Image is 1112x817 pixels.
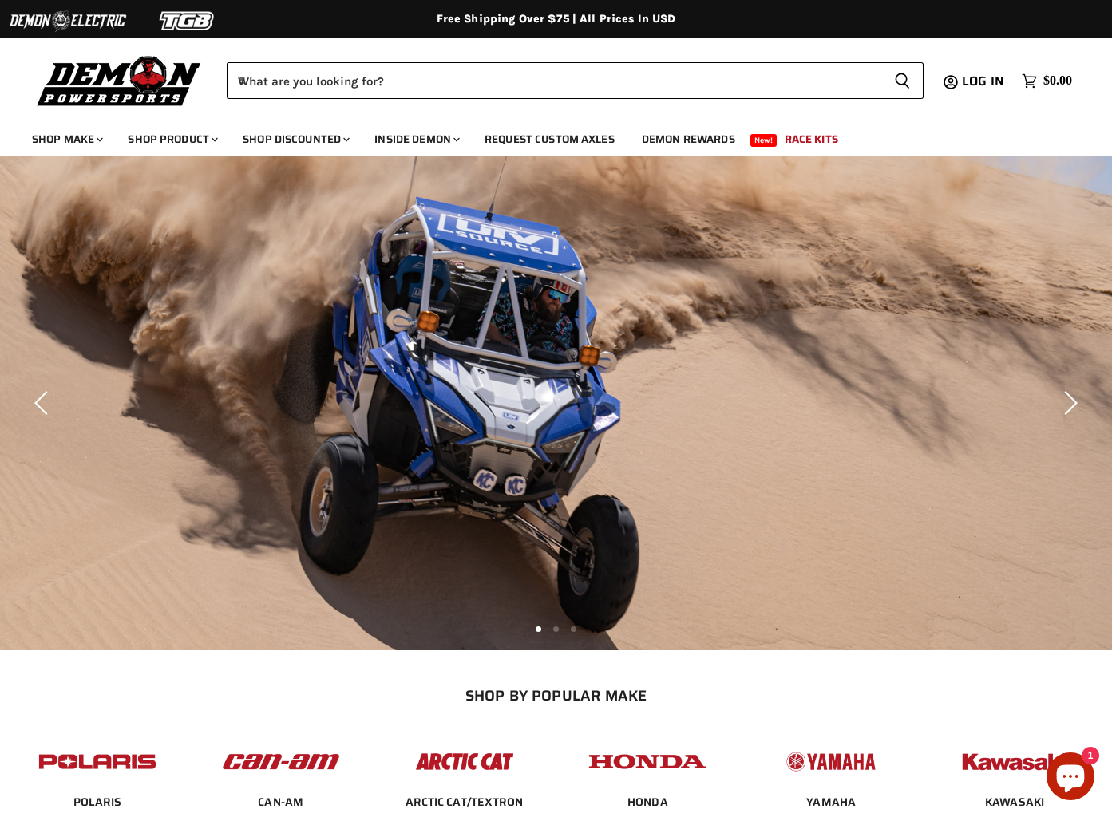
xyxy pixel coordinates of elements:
a: Demon Rewards [630,123,747,156]
img: TGB Logo 2 [128,6,247,36]
img: POPULAR_MAKE_logo_3_027535af-6171-4c5e-a9bc-f0eccd05c5d6.jpg [402,737,527,786]
span: ARCTIC CAT/TEXTRON [406,795,523,811]
ul: Main menu [20,116,1068,156]
span: HONDA [627,795,668,811]
a: Shop Make [20,123,113,156]
a: CAN-AM [258,795,303,809]
a: Request Custom Axles [473,123,627,156]
a: $0.00 [1014,69,1080,93]
img: Demon Electric Logo 2 [8,6,128,36]
h2: SHOP BY POPULAR MAKE [20,687,1093,704]
span: Log in [962,71,1004,91]
a: Log in [955,74,1014,89]
img: POPULAR_MAKE_logo_5_20258e7f-293c-4aac-afa8-159eaa299126.jpg [769,737,893,786]
a: KAWASAKI [985,795,1044,809]
span: New! [750,134,778,147]
li: Page dot 2 [553,626,559,632]
a: POLARIS [73,795,121,809]
input: When autocomplete results are available use up and down arrows to review and enter to select [227,62,881,99]
img: POPULAR_MAKE_logo_1_adc20308-ab24-48c4-9fac-e3c1a623d575.jpg [219,737,343,786]
inbox-online-store-chat: Shopify online store chat [1042,752,1099,804]
li: Page dot 3 [571,626,576,632]
a: Race Kits [773,123,850,156]
img: Demon Powersports [32,52,207,109]
a: Shop Product [116,123,228,156]
form: Product [227,62,924,99]
button: Next [1052,387,1084,419]
a: Inside Demon [362,123,469,156]
a: HONDA [627,795,668,809]
a: ARCTIC CAT/TEXTRON [406,795,523,809]
a: Shop Discounted [231,123,359,156]
span: KAWASAKI [985,795,1044,811]
span: $0.00 [1043,73,1072,89]
button: Previous [28,387,60,419]
span: CAN-AM [258,795,303,811]
span: YAMAHA [806,795,856,811]
a: YAMAHA [806,795,856,809]
li: Page dot 1 [536,626,541,632]
img: POPULAR_MAKE_logo_2_dba48cf1-af45-46d4-8f73-953a0f002620.jpg [35,737,160,786]
button: Search [881,62,924,99]
img: POPULAR_MAKE_logo_4_4923a504-4bac-4306-a1be-165a52280178.jpg [585,737,710,786]
img: POPULAR_MAKE_logo_6_76e8c46f-2d1e-4ecc-b320-194822857d41.jpg [952,737,1077,786]
span: POLARIS [73,795,121,811]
